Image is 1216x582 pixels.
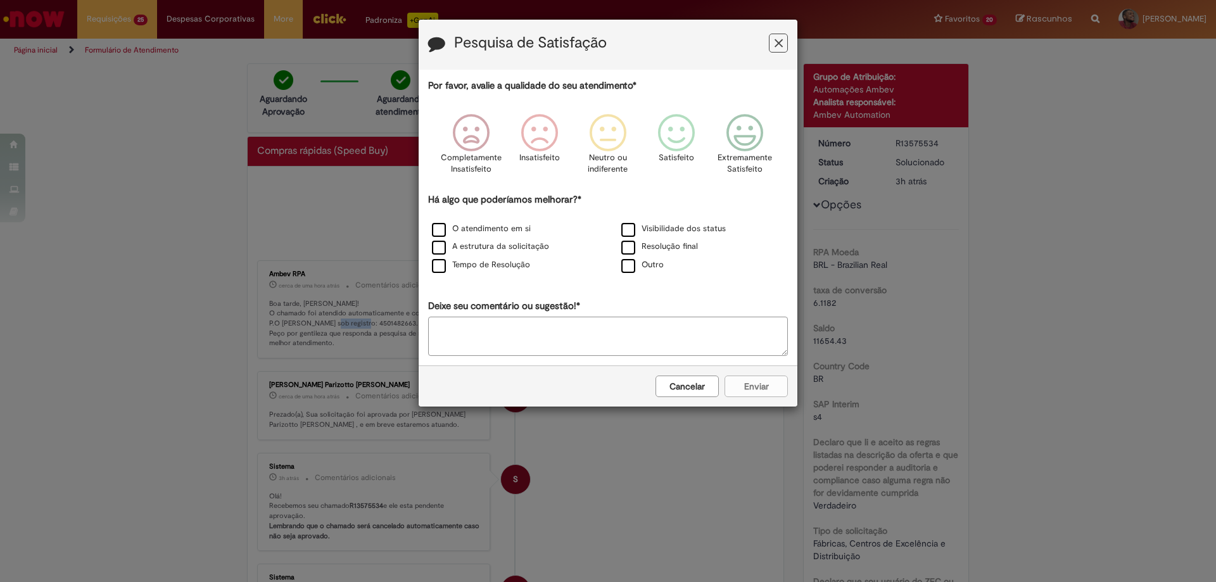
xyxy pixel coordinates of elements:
div: Insatisfeito [507,104,572,191]
button: Cancelar [655,376,719,397]
p: Insatisfeito [519,152,560,164]
p: Extremamente Satisfeito [718,152,772,175]
label: Visibilidade dos status [621,223,726,235]
div: Extremamente Satisfeito [712,104,777,191]
p: Completamente Insatisfeito [441,152,502,175]
label: Outro [621,259,664,271]
div: Completamente Insatisfeito [438,104,503,191]
div: Neutro ou indiferente [576,104,640,191]
label: O atendimento em si [432,223,531,235]
label: Deixe seu comentário ou sugestão!* [428,300,580,313]
div: Satisfeito [644,104,709,191]
label: Pesquisa de Satisfação [454,35,607,51]
label: Por favor, avalie a qualidade do seu atendimento* [428,79,636,92]
p: Satisfeito [659,152,694,164]
p: Neutro ou indiferente [585,152,631,175]
div: Há algo que poderíamos melhorar?* [428,193,788,275]
label: Resolução final [621,241,698,253]
label: A estrutura da solicitação [432,241,549,253]
label: Tempo de Resolução [432,259,530,271]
